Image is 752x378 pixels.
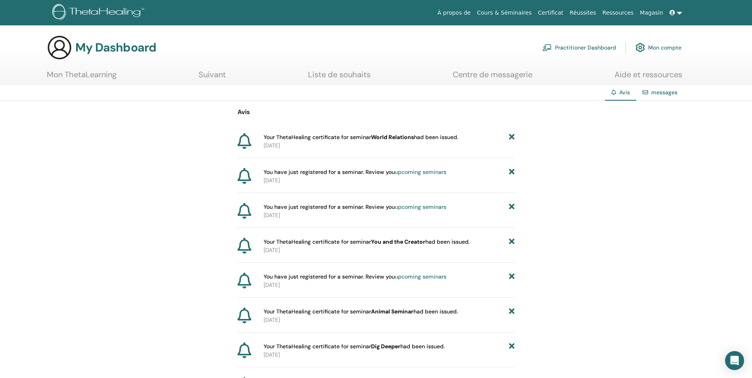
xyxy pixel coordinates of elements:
a: Suivant [199,70,226,85]
a: Certificat [535,6,566,20]
a: Centre de messagerie [453,70,532,85]
p: [DATE] [264,141,515,150]
img: generic-user-icon.jpg [47,35,72,60]
a: messages [651,89,677,96]
p: [DATE] [264,281,515,289]
p: Avis [237,107,515,117]
a: Magasin [637,6,666,20]
a: À propos de [434,6,474,20]
a: Ressources [599,6,637,20]
b: Dig Deeper [371,343,400,350]
a: upcoming seminars [395,168,446,176]
a: Réussites [566,6,599,20]
span: Your ThetaHealing certificate for seminar had been issued. [264,133,458,141]
a: upcoming seminars [395,273,446,280]
img: cog.svg [635,41,645,54]
a: Aide et ressources [614,70,682,85]
b: Animal Seminar [371,308,413,315]
p: [DATE] [264,316,515,324]
a: Mon ThetaLearning [47,70,117,85]
a: Mon compte [635,39,681,56]
img: chalkboard-teacher.svg [542,44,552,51]
p: [DATE] [264,176,515,185]
a: Cours & Séminaires [474,6,535,20]
span: Your ThetaHealing certificate for seminar had been issued. [264,238,470,246]
b: You and the Creator [371,238,425,245]
span: You have just registered for a seminar. Review you [264,273,446,281]
span: Your ThetaHealing certificate for seminar had been issued. [264,307,458,316]
h3: My Dashboard [75,40,156,55]
span: Avis [619,89,630,96]
p: [DATE] [264,211,515,220]
div: Open Intercom Messenger [725,351,744,370]
img: logo.png [52,4,147,22]
p: [DATE] [264,246,515,254]
a: Practitioner Dashboard [542,39,616,56]
span: Your ThetaHealing certificate for seminar had been issued. [264,342,445,351]
a: upcoming seminars [395,203,446,210]
b: World Relations [371,134,414,141]
a: Liste de souhaits [308,70,371,85]
p: [DATE] [264,351,515,359]
span: You have just registered for a seminar. Review you [264,203,446,211]
span: You have just registered for a seminar. Review you [264,168,446,176]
